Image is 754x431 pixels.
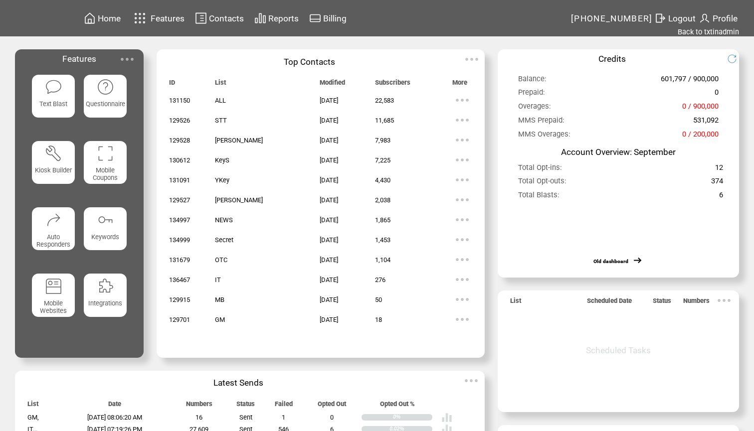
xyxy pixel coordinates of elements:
[518,88,545,101] span: Prepaid:
[320,97,338,104] span: [DATE]
[108,400,121,412] span: Date
[84,207,127,265] a: Keywords
[215,79,226,91] span: List
[653,297,671,309] span: Status
[461,371,481,391] img: ellypsis.svg
[32,207,75,265] a: Auto Responders
[375,316,382,323] span: 18
[697,10,739,26] a: Profile
[320,256,338,264] span: [DATE]
[714,290,734,310] img: ellypsis.svg
[654,12,666,24] img: exit.svg
[518,74,547,88] span: Balance:
[186,400,212,412] span: Numbers
[320,276,338,284] span: [DATE]
[36,233,70,248] span: Auto Responders
[275,400,293,412] span: Failed
[27,414,39,421] span: GM,
[518,116,565,129] span: MMS Prepaid:
[518,176,566,190] span: Total Opt-outs:
[169,156,190,164] span: 130612
[215,97,226,104] span: ALL
[320,79,345,91] span: Modified
[169,276,190,284] span: 136467
[131,10,149,26] img: features.svg
[452,250,472,270] img: ellypsis.svg
[39,100,67,108] span: Text Blast
[375,236,390,244] span: 1,453
[97,211,114,228] img: keywords.svg
[97,278,114,295] img: integrations.svg
[452,230,472,250] img: ellypsis.svg
[683,297,710,309] span: Numbers
[151,13,185,23] span: Features
[518,102,551,115] span: Overages:
[320,296,338,303] span: [DATE]
[699,12,711,24] img: profile.svg
[380,400,415,412] span: Opted Out %
[130,8,186,28] a: Features
[32,141,75,199] a: Kiosk Builder
[452,309,472,329] img: ellypsis.svg
[682,102,719,115] span: 0 / 900,000
[375,196,390,204] span: 2,038
[561,147,676,157] span: Account Overview: September
[323,13,347,23] span: Billing
[375,117,394,124] span: 11,685
[668,13,696,23] span: Logout
[215,176,229,184] span: YKey
[169,196,190,204] span: 129527
[715,88,719,101] span: 0
[93,166,118,181] span: Mobile Coupons
[320,137,338,144] span: [DATE]
[215,316,225,323] span: GM
[215,216,233,224] span: NEWS
[320,156,338,164] span: [DATE]
[86,100,125,108] span: Questionnaire
[571,13,653,23] span: [PHONE_NUMBER]
[320,216,338,224] span: [DATE]
[393,414,432,421] div: 0%
[215,117,227,124] span: STT
[518,163,562,176] span: Total Opt-ins:
[97,78,114,96] img: questionnaire.svg
[253,10,300,26] a: Reports
[91,233,119,241] span: Keywords
[593,258,628,265] a: Old dashboard
[452,210,472,230] img: ellypsis.svg
[715,163,723,176] span: 12
[518,130,570,143] span: MMS Overages:
[284,57,335,67] span: Top Contacts
[195,414,202,421] span: 16
[215,256,227,264] span: OTC
[375,79,410,91] span: Subscribers
[215,296,224,303] span: MB
[452,150,472,170] img: ellypsis.svg
[653,10,697,26] a: Logout
[452,190,472,210] img: ellypsis.svg
[169,216,190,224] span: 134997
[209,13,244,23] span: Contacts
[84,274,127,331] a: Integrations
[682,130,719,143] span: 0 / 200,000
[87,414,142,421] span: [DATE] 08:06:20 AM
[215,137,263,144] span: [PERSON_NAME]
[320,176,338,184] span: [DATE]
[713,13,738,23] span: Profile
[693,116,719,129] span: 531,092
[452,110,472,130] img: ellypsis.svg
[678,27,739,36] a: Back to txtinadmin
[45,144,62,162] img: tool%201.svg
[254,12,266,24] img: chart.svg
[308,10,348,26] a: Billing
[661,74,719,88] span: 601,797 / 900,000
[215,276,221,284] span: IT
[239,414,252,421] span: Sent
[169,176,190,184] span: 131091
[169,236,190,244] span: 134999
[452,79,467,91] span: More
[462,49,482,69] img: ellypsis.svg
[452,270,472,289] img: ellypsis.svg
[320,316,338,323] span: [DATE]
[169,296,190,303] span: 129915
